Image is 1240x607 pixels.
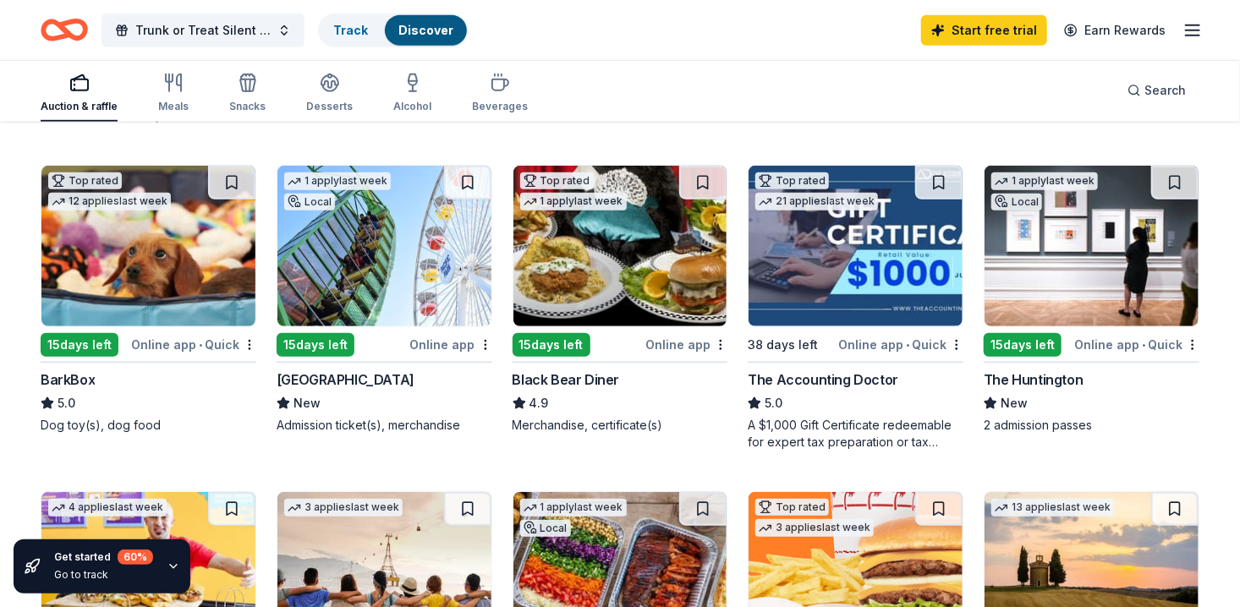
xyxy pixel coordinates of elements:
a: Image for The Accounting DoctorTop rated21 applieslast week38 days leftOnline app•QuickThe Accoun... [748,165,963,451]
div: The Accounting Doctor [748,369,898,390]
span: • [906,338,909,352]
div: Top rated [755,499,829,516]
div: 15 days left [513,333,590,357]
div: 3 applies last week [284,499,403,517]
div: Online app Quick [1074,334,1199,355]
div: Online app [410,334,492,355]
span: New [1001,393,1028,413]
button: Meals [158,66,189,122]
button: TrackDiscover [318,14,469,47]
a: Track [333,23,368,37]
button: Snacks [229,66,266,122]
a: Earn Rewards [1054,15,1176,46]
span: • [1142,338,1145,352]
button: Auction & raffle [41,66,118,122]
div: 1 apply last week [520,193,627,211]
a: Image for BarkBoxTop rated12 applieslast week15days leftOnline app•QuickBarkBox5.0Dog toy(s), dog... [41,165,256,434]
div: BarkBox [41,369,95,390]
div: Local [284,194,335,211]
button: Alcohol [393,66,431,122]
a: Image for Pacific Park1 applylast weekLocal15days leftOnline app[GEOGRAPHIC_DATA]NewAdmission tic... [277,165,492,434]
div: Local [520,520,571,537]
a: Image for The Huntington1 applylast weekLocal15days leftOnline app•QuickThe HuntingtonNew2 admiss... [984,165,1199,434]
div: The Huntington [984,369,1083,390]
div: 15 days left [277,333,354,357]
div: 4 applies last week [48,499,167,517]
a: Image for Black Bear DinerTop rated1 applylast week15days leftOnline appBlack Bear Diner4.9Mercha... [513,165,728,434]
img: Image for BarkBox [41,166,255,326]
div: Auction & raffle [41,100,118,113]
div: 1 apply last week [520,499,627,517]
span: Trunk or Treat Silent Auction [135,20,271,41]
div: Merchandise, certificate(s) [513,417,728,434]
div: Go to track [54,568,153,582]
a: Discover [398,23,453,37]
div: A $1,000 Gift Certificate redeemable for expert tax preparation or tax resolution services—recipi... [748,417,963,451]
span: 4.9 [529,393,549,413]
div: Snacks [229,100,266,113]
div: 21 applies last week [755,193,878,211]
button: Search [1114,74,1199,107]
div: 60 % [118,550,153,565]
div: 13 applies last week [991,499,1114,517]
img: Image for Pacific Park [277,166,491,326]
div: 1 apply last week [991,172,1098,190]
div: Beverages [472,100,528,113]
div: 15 days left [41,333,118,357]
img: Image for The Huntington [985,166,1199,326]
span: 5.0 [58,393,75,413]
div: Alcohol [393,100,431,113]
div: 12 applies last week [48,193,171,211]
div: Desserts [306,100,353,113]
div: Top rated [520,172,594,189]
div: Online app Quick [131,334,256,355]
div: Dog toy(s), dog food [41,417,256,434]
span: • [199,338,202,352]
div: Black Bear Diner [513,369,620,390]
span: 5.0 [765,393,782,413]
div: Top rated [755,172,829,189]
div: 38 days left [748,335,818,355]
div: 2 admission passes [984,417,1199,434]
button: Beverages [472,66,528,122]
div: Online app [645,334,727,355]
div: 3 applies last week [755,519,874,537]
div: Get started [54,550,153,565]
span: Search [1144,80,1186,101]
div: 15 days left [984,333,1062,357]
div: Local [991,194,1042,211]
a: Home [41,10,88,50]
div: [GEOGRAPHIC_DATA] [277,369,414,390]
div: Online app Quick [838,334,963,355]
span: New [294,393,321,413]
div: 1 apply last week [284,172,391,190]
div: Admission ticket(s), merchandise [277,417,492,434]
a: Start free trial [921,15,1047,46]
button: Desserts [306,66,353,122]
img: Image for Black Bear Diner [513,166,727,326]
button: Trunk or Treat Silent Auction [102,14,305,47]
div: Meals [158,100,189,113]
img: Image for The Accounting Doctor [749,166,963,326]
div: Top rated [48,172,122,189]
